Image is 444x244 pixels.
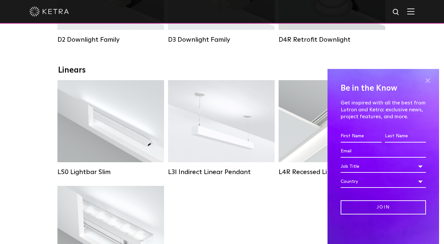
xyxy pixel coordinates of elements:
div: Linears [58,66,386,75]
input: Email [341,145,426,158]
div: D3 Downlight Family [168,36,275,44]
img: ketra-logo-2019-white [30,7,69,16]
a: L3I Indirect Linear Pendant Lumen Output:400 / 600 / 800 / 1000Housing Colors:White / BlackContro... [168,80,275,176]
a: L4R Recessed Linear Lumen Output:400 / 600 / 800 / 1000Colors:White / BlackControl:Lutron Clear C... [279,80,385,176]
div: LS0 Lightbar Slim [57,168,164,176]
input: Join [341,200,426,214]
a: LS0 Lightbar Slim Lumen Output:200 / 350Colors:White / BlackControl:X96 Controller [57,80,164,176]
img: search icon [392,8,400,16]
input: First Name [341,130,382,143]
div: L4R Recessed Linear [279,168,385,176]
p: Get inspired with all the best from Lutron and Ketra: exclusive news, project features, and more. [341,100,426,120]
div: L3I Indirect Linear Pendant [168,168,275,176]
h4: Be in the Know [341,82,426,95]
div: D2 Downlight Family [57,36,164,44]
div: Job Title [341,160,426,173]
div: Country [341,175,426,188]
input: Last Name [385,130,426,143]
img: Hamburger%20Nav.svg [407,8,414,14]
div: D4R Retrofit Downlight [279,36,385,44]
